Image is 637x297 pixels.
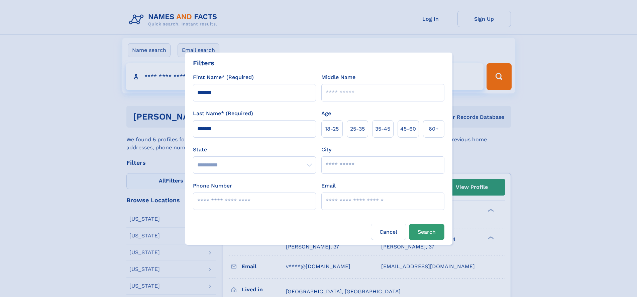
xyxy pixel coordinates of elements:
[193,109,253,118] label: Last Name* (Required)
[371,224,406,240] label: Cancel
[193,182,232,190] label: Phone Number
[193,58,214,68] div: Filters
[429,125,439,133] span: 60+
[321,109,331,118] label: Age
[193,146,316,154] label: State
[193,73,254,81] label: First Name* (Required)
[400,125,416,133] span: 45‑60
[321,73,355,81] label: Middle Name
[321,146,331,154] label: City
[409,224,444,240] button: Search
[375,125,390,133] span: 35‑45
[350,125,365,133] span: 25‑35
[321,182,336,190] label: Email
[325,125,339,133] span: 18‑25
